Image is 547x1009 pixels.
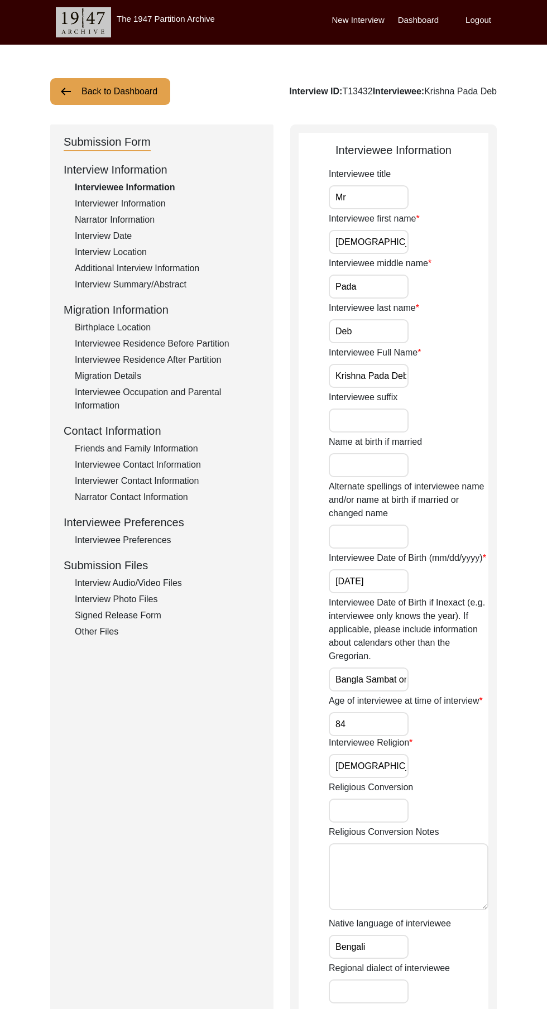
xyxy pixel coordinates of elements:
label: Interviewee title [329,167,391,181]
div: Interviewee Contact Information [75,458,260,472]
img: header-logo.png [56,7,111,37]
label: Interviewee first name [329,212,420,225]
div: Interviewee Information [299,142,488,158]
div: Interviewee Occupation and Parental Information [75,386,260,412]
div: T13432 Krishna Pada Deb [289,85,497,98]
div: Friends and Family Information [75,442,260,455]
label: Logout [466,14,491,27]
label: Alternate spellings of interviewee name and/or name at birth if married or changed name [329,480,488,520]
label: Name at birth if married [329,435,422,449]
div: Interviewee Information [75,181,260,194]
div: Interview Location [75,246,260,259]
label: Native language of interviewee [329,917,451,930]
div: Narrator Contact Information [75,491,260,504]
div: Interviewer Contact Information [75,474,260,488]
label: Regional dialect of interviewee [329,962,450,975]
button: Back to Dashboard [50,78,170,105]
div: Interviewee Residence After Partition [75,353,260,367]
label: Interviewee Date of Birth if Inexact (e.g. interviewee only knows the year). If applicable, pleas... [329,596,488,663]
b: Interview ID: [289,87,342,96]
div: Interview Summary/Abstract [75,278,260,291]
label: Interviewee Religion [329,736,412,749]
label: Dashboard [398,14,439,27]
div: Migration Information [64,301,260,318]
div: Other Files [75,625,260,638]
label: Interviewee Date of Birth (mm/dd/yyyy) [329,551,486,565]
div: Submission Form [64,133,151,151]
div: Contact Information [64,422,260,439]
label: Interviewee middle name [329,257,431,270]
div: Interviewee Residence Before Partition [75,337,260,350]
div: Interview Information [64,161,260,178]
b: Interviewee: [373,87,424,96]
div: Interviewee Preferences [64,514,260,531]
div: Interview Date [75,229,260,243]
div: Additional Interview Information [75,262,260,275]
div: Migration Details [75,369,260,383]
label: New Interview [332,14,385,27]
div: Signed Release Form [75,609,260,622]
label: Religious Conversion [329,781,413,794]
label: Religious Conversion Notes [329,825,439,839]
div: Narrator Information [75,213,260,227]
div: Interviewer Information [75,197,260,210]
label: The 1947 Partition Archive [117,14,215,23]
div: Interviewee Preferences [75,534,260,547]
label: Age of interviewee at time of interview [329,694,483,708]
div: Birthplace Location [75,321,260,334]
div: Interview Audio/Video Files [75,576,260,590]
img: arrow-left.png [59,85,73,98]
label: Interviewee Full Name [329,346,421,359]
div: Interview Photo Files [75,593,260,606]
label: Interviewee suffix [329,391,397,404]
div: Submission Files [64,557,260,574]
label: Interviewee last name [329,301,419,315]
